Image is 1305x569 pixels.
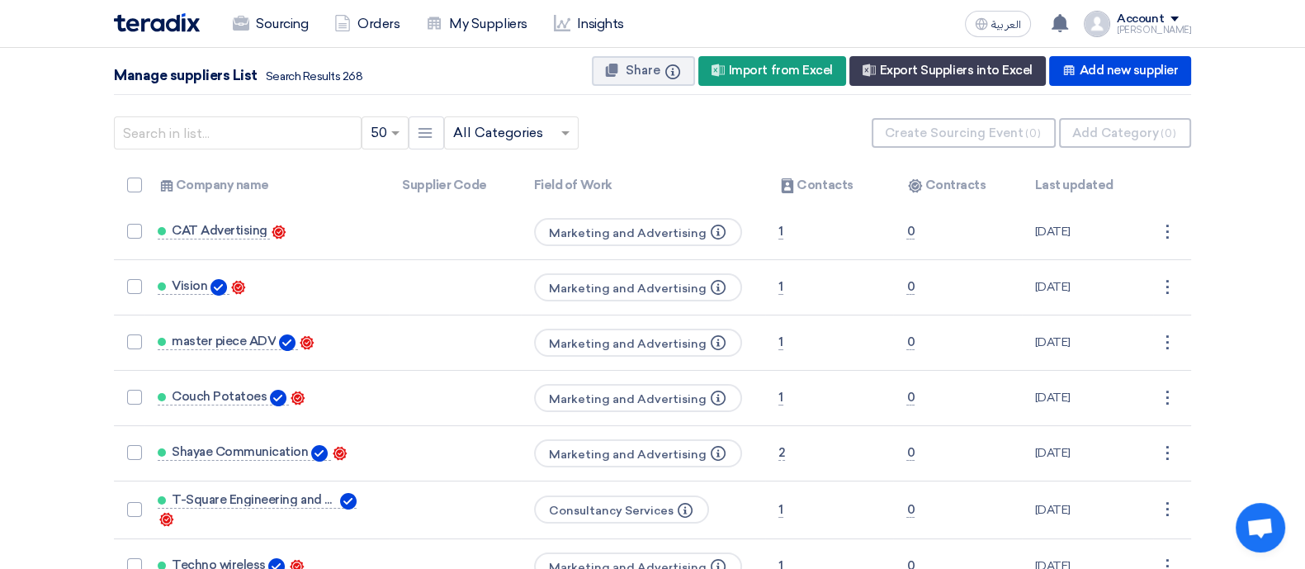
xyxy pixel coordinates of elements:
input: Search in list... [114,116,362,149]
a: Shayae Communication Verified Account [158,445,331,461]
a: Insights [541,6,637,42]
span: Vision [172,279,207,292]
span: T-Square Engineering and Consultation Services [172,493,337,506]
button: Create Sourcing Event(0) [872,118,1056,148]
button: Share [592,56,695,86]
span: 0 [906,390,915,405]
th: Company name [144,166,390,205]
td: [DATE] [1022,205,1154,260]
span: (0) [1161,127,1176,140]
th: Last updated [1022,166,1154,205]
span: 0 [906,279,915,295]
div: ⋮ [1153,330,1180,356]
a: CAT Advertising [158,224,271,239]
button: Add Category(0) [1059,118,1191,148]
img: profile_test.png [1084,11,1110,37]
a: Couch Potatoes Verified Account [158,390,290,405]
span: Marketing and Advertising [534,273,742,301]
span: Couch Potatoes [172,390,267,403]
div: ⋮ [1153,440,1180,467]
div: ⋮ [1153,219,1180,245]
img: Verified Account [311,445,328,462]
div: ⋮ [1153,385,1180,411]
span: 2 [778,445,785,461]
span: 0 [906,445,915,461]
td: [DATE] [1022,315,1154,370]
a: Open chat [1236,503,1285,552]
img: Verified Account [210,279,227,296]
button: العربية [965,11,1031,37]
span: Share [626,63,660,78]
span: CAT Advertising [172,224,267,237]
a: T-Square Engineering and Consultation Services Verified Account [158,493,357,509]
span: master piece ADV [172,334,276,348]
div: Import from Excel [698,56,846,86]
a: My Suppliers [413,6,540,42]
span: العربية [991,19,1021,31]
span: Marketing and Advertising [534,218,742,246]
th: Contacts [765,166,893,205]
span: Consultancy Services [534,496,709,524]
a: Orders [321,6,413,42]
a: Vision Verified Account [158,279,230,295]
div: [PERSON_NAME] [1117,26,1191,35]
span: 50 [371,123,387,143]
img: Verified Account [340,493,357,510]
span: Marketing and Advertising [534,439,742,467]
span: 1 [778,390,783,405]
span: Search Results 268 [266,69,362,83]
td: [DATE] [1022,259,1154,315]
a: Sourcing [220,6,321,42]
div: Add new supplier [1049,56,1191,86]
th: Field of Work [521,166,766,205]
div: Manage suppliers List [114,65,362,87]
div: ⋮ [1153,496,1180,523]
span: 1 [778,224,783,239]
span: Marketing and Advertising [534,384,742,412]
span: 0 [906,334,915,350]
div: Export Suppliers into Excel [849,56,1046,86]
span: 0 [906,502,915,518]
img: Teradix logo [114,13,200,32]
span: 1 [778,334,783,350]
td: [DATE] [1022,370,1154,425]
td: [DATE] [1022,481,1154,538]
img: Verified Account [270,390,286,406]
div: Account [1117,12,1164,26]
span: 1 [778,279,783,295]
span: (0) [1025,127,1041,140]
th: Supplier Code [389,166,521,205]
span: Marketing and Advertising [534,329,742,357]
td: [DATE] [1022,425,1154,481]
span: Shayae Communication [172,445,308,458]
th: Contracts [893,166,1021,205]
span: 0 [906,224,915,239]
img: Verified Account [279,334,296,351]
span: 1 [778,502,783,518]
a: master piece ADV Verified Account [158,334,299,350]
div: ⋮ [1153,274,1180,301]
